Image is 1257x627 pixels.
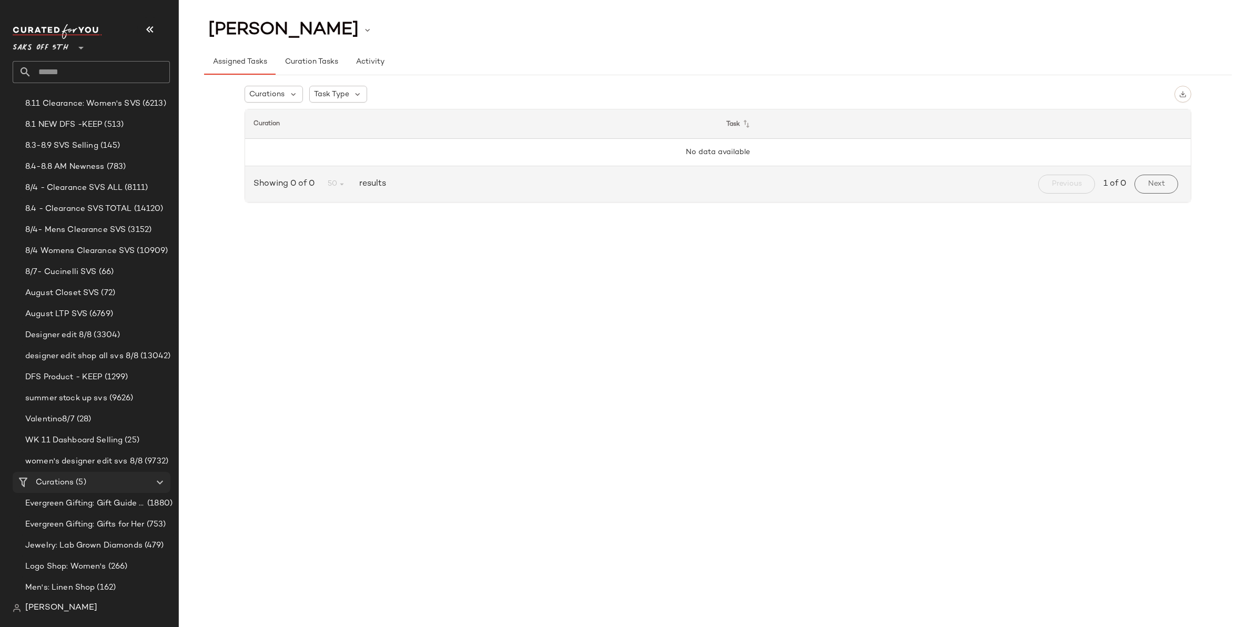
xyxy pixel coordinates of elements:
th: Curation [245,109,718,139]
span: [PERSON_NAME] [25,602,97,614]
span: 8.11 Clearance: Women's SVS [25,98,140,110]
span: results [355,178,386,190]
span: (6769) [87,308,113,320]
span: (8111) [123,182,148,194]
span: Curations [249,89,285,100]
span: (28) [75,413,92,426]
span: 1 of 0 [1103,178,1126,190]
span: (25) [123,434,139,447]
th: Task [718,109,1191,139]
span: 8/4 Womens Clearance SVS [25,245,135,257]
span: 8.3-8.9 SVS Selling [25,140,98,152]
span: Designer edit 8/8 [25,329,92,341]
span: 8/7- Cucinelli SVS [25,266,97,278]
span: Activity [356,58,384,66]
img: svg%3e [13,604,21,612]
span: (266) [106,561,128,573]
span: 8.1 NEW DFS -KEEP [25,119,102,131]
span: 8.4-8.8 AM Newness [25,161,105,173]
span: August Closet SVS [25,287,99,299]
span: August LTP SVS [25,308,87,320]
span: (753) [145,519,166,531]
span: Evergreen Gifting: Gift Guide LP [25,498,145,510]
span: women's designer edit svs 8/8 [25,456,143,468]
span: Showing 0 of 0 [254,178,319,190]
span: (9626) [107,392,134,404]
span: (479) [143,540,164,552]
span: (5) [74,477,86,489]
span: WK 11 Dashboard Selling [25,434,123,447]
span: 8/4- Mens Clearance SVS [25,224,126,236]
span: (6213) [140,98,166,110]
button: Next [1134,175,1178,194]
span: (13042) [138,350,170,362]
span: Assigned Tasks [212,58,267,66]
span: Men's: Linen Shop [25,582,95,594]
span: (3304) [92,329,120,341]
span: (162) [95,582,116,594]
span: (72) [99,287,115,299]
span: Curation Tasks [284,58,338,66]
span: (66) [97,266,114,278]
span: 8.4 - Clearance SVS TOTAL [25,203,132,215]
span: (1299) [103,371,128,383]
span: designer edit shop all svs 8/8 [25,350,138,362]
span: 8/4 - Clearance SVS ALL [25,182,123,194]
img: svg%3e [1179,90,1187,98]
span: Valentino8/7 [25,413,75,426]
td: No data available [245,139,1191,166]
span: (9732) [143,456,168,468]
span: (513) [102,119,124,131]
span: (145) [98,140,120,152]
span: (3152) [126,224,151,236]
span: (783) [105,161,126,173]
span: Jewelry: Lab Grown Diamonds [25,540,143,552]
span: [PERSON_NAME] [208,20,359,40]
img: cfy_white_logo.C9jOOHJF.svg [13,24,102,39]
span: Task Type [314,89,349,100]
span: (1880) [145,498,173,510]
span: summer stock up svs [25,392,107,404]
span: Saks OFF 5TH [13,36,68,55]
span: Curations [36,477,74,489]
span: Next [1148,180,1165,188]
span: DFS Product - KEEP [25,371,103,383]
span: (10909) [135,245,168,257]
span: Evergreen Gifting: Gifts for Her [25,519,145,531]
span: Logo Shop: Women's [25,561,106,573]
span: (14120) [132,203,164,215]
